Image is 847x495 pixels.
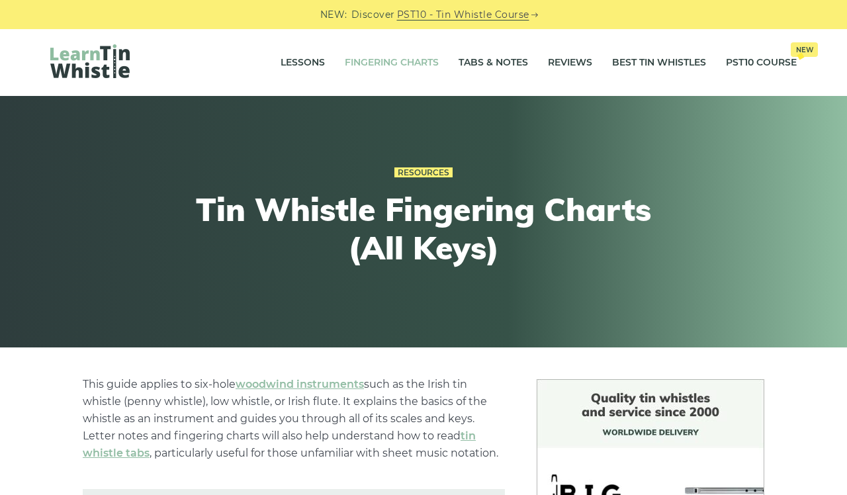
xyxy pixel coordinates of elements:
[281,46,325,79] a: Lessons
[83,376,505,462] p: This guide applies to six-hole such as the Irish tin whistle (penny whistle), low whistle, or Iri...
[345,46,439,79] a: Fingering Charts
[459,46,528,79] a: Tabs & Notes
[791,42,818,57] span: New
[50,44,130,78] img: LearnTinWhistle.com
[612,46,706,79] a: Best Tin Whistles
[548,46,592,79] a: Reviews
[394,167,453,178] a: Resources
[180,191,667,267] h1: Tin Whistle Fingering Charts (All Keys)
[726,46,797,79] a: PST10 CourseNew
[236,378,364,390] a: woodwind instruments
